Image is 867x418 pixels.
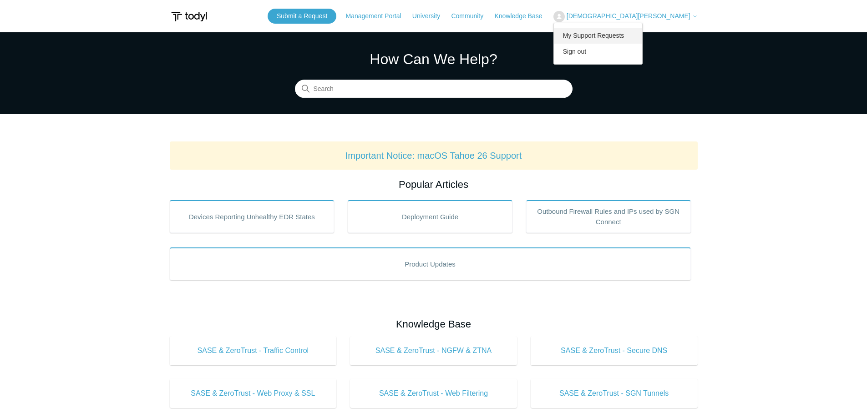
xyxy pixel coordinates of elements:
a: Knowledge Base [494,11,551,21]
span: SASE & ZeroTrust - Secure DNS [544,345,684,356]
img: Todyl Support Center Help Center home page [170,8,208,25]
h2: Knowledge Base [170,317,698,332]
a: Product Updates [170,247,691,280]
h1: How Can We Help? [295,48,573,70]
a: Deployment Guide [348,200,512,233]
a: Management Portal [345,11,410,21]
a: My Support Requests [554,28,643,44]
span: SASE & ZeroTrust - NGFW & ZTNA [364,345,503,356]
a: SASE & ZeroTrust - SGN Tunnels [531,379,698,408]
a: Community [451,11,492,21]
span: SASE & ZeroTrust - Web Proxy & SSL [183,388,323,399]
a: SASE & ZeroTrust - Traffic Control [170,336,337,365]
span: [DEMOGRAPHIC_DATA][PERSON_NAME] [567,12,690,20]
a: Sign out [554,44,643,60]
a: SASE & ZeroTrust - Web Filtering [350,379,517,408]
a: University [412,11,449,21]
a: Devices Reporting Unhealthy EDR States [170,200,335,233]
button: [DEMOGRAPHIC_DATA][PERSON_NAME] [553,11,698,22]
span: SASE & ZeroTrust - SGN Tunnels [544,388,684,399]
a: SASE & ZeroTrust - Secure DNS [531,336,698,365]
span: SASE & ZeroTrust - Web Filtering [364,388,503,399]
input: Search [295,80,573,98]
a: SASE & ZeroTrust - NGFW & ZTNA [350,336,517,365]
h2: Popular Articles [170,177,698,192]
a: Important Notice: macOS Tahoe 26 Support [345,151,522,161]
a: Outbound Firewall Rules and IPs used by SGN Connect [526,200,691,233]
a: SASE & ZeroTrust - Web Proxy & SSL [170,379,337,408]
a: Submit a Request [268,9,336,24]
span: SASE & ZeroTrust - Traffic Control [183,345,323,356]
